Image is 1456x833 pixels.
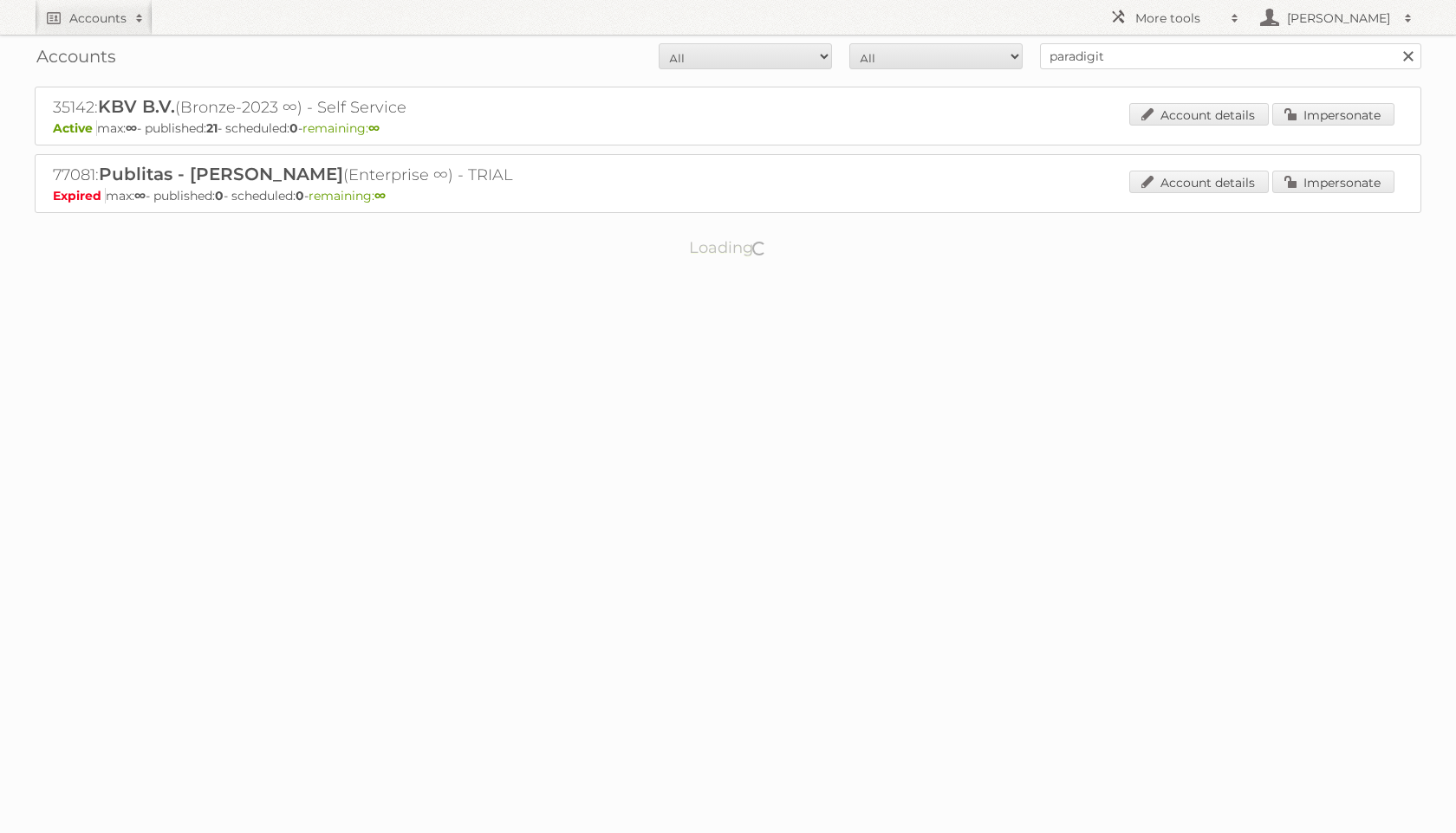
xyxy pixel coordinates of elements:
p: max: - published: - scheduled: - [53,188,1403,203]
strong: ∞ [126,120,137,136]
span: Expired [53,188,106,203]
strong: 0 [296,188,304,203]
a: Impersonate [1272,103,1394,126]
span: Publitas - [PERSON_NAME] [99,164,343,184]
h2: [PERSON_NAME] [1283,10,1395,27]
h2: More tools [1135,10,1222,27]
a: Account details [1129,103,1269,126]
strong: 0 [215,188,224,203]
strong: ∞ [368,120,380,136]
span: KBV B.V. [98,96,175,117]
strong: ∞ [374,188,386,203]
a: Account details [1129,171,1269,193]
h2: 77081: (Enterprise ∞) - TRIAL [53,164,660,186]
span: remaining: [302,120,380,136]
p: Loading [634,230,822,265]
strong: 21 [206,120,218,136]
span: remaining: [309,188,386,203]
strong: ∞ [134,188,146,203]
span: Active [53,120,97,136]
h2: Accounts [69,10,127,27]
p: max: - published: - scheduled: - [53,120,1403,136]
strong: 0 [289,120,298,136]
h2: 35142: (Bronze-2023 ∞) - Self Service [53,96,660,119]
a: Impersonate [1272,171,1394,193]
